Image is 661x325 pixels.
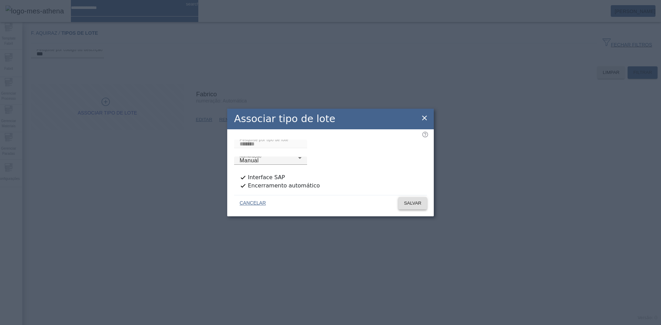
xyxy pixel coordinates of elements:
span: SALVAR [404,200,421,207]
button: CANCELAR [234,197,271,209]
h2: Associar tipo de lote [234,111,335,126]
span: CANCELAR [240,200,266,207]
input: Number [240,140,302,148]
button: SALVAR [398,197,427,209]
mat-label: Pesquise por tipo de lote [240,137,288,142]
label: Interface SAP [246,173,285,182]
span: Manual [240,158,259,163]
label: Encerramento automático [246,182,320,190]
